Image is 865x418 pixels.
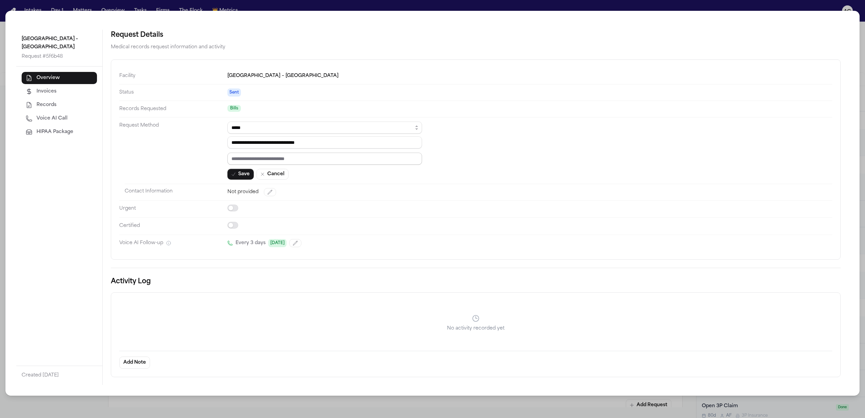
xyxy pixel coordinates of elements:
dt: Certified [119,217,227,235]
button: Cancel [256,169,289,180]
dt: Status [119,84,227,101]
button: Save [227,169,254,180]
dt: Urgent [119,200,227,217]
dt: Contact Information [125,184,227,200]
span: [DATE] [268,239,287,247]
dt: Request Method [119,117,227,184]
h2: Request Details [111,30,841,41]
span: Not provided [227,189,258,195]
button: Voice AI Call [22,112,97,125]
button: Overview [22,72,97,84]
p: Every 3 days [236,239,266,247]
dd: [GEOGRAPHIC_DATA] – [GEOGRAPHIC_DATA] [227,68,832,84]
p: No activity recorded yet [119,325,832,332]
button: HIPAA Package [22,126,97,138]
p: [GEOGRAPHIC_DATA] – [GEOGRAPHIC_DATA] [22,35,97,51]
span: Sent [227,88,241,97]
p: Medical records request information and activity [111,43,841,51]
span: Records [36,102,56,108]
dt: Facility [119,68,227,84]
span: Bills [227,105,241,112]
span: HIPAA Package [36,129,73,135]
p: Request # 5f6b48 [22,53,97,61]
button: Invoices [22,85,97,98]
dt: Voice AI Follow-up [119,235,227,251]
span: Invoices [36,88,56,95]
button: Add Note [119,357,150,369]
button: Records [22,99,97,111]
dt: Records Requested [119,101,227,117]
h3: Activity Log [111,276,841,287]
span: Overview [36,75,60,81]
p: Created [DATE] [22,372,97,380]
span: Voice AI Call [36,115,68,122]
